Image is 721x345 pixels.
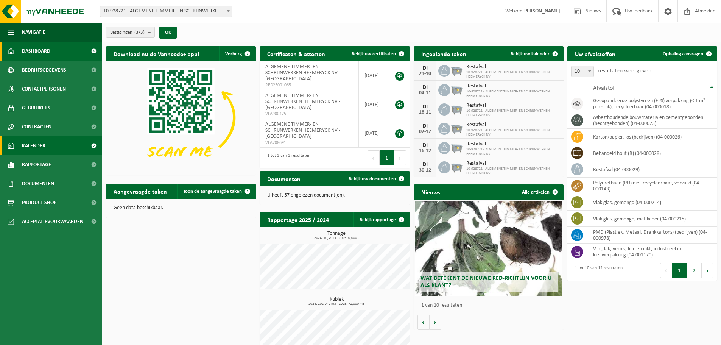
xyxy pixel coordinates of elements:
[414,46,474,61] h2: Ingeplande taken
[430,315,441,330] button: Volgende
[687,263,702,278] button: 2
[450,83,463,96] img: WB-2500-GAL-GY-04
[100,6,232,17] span: 10-928721 - ALGEMENE TIMMER- EN SCHRIJNWERKEN HEEMERYCK NV - OOSTNIEUWKERKE
[359,119,387,148] td: [DATE]
[593,85,615,91] span: Afvalstof
[660,263,672,278] button: Previous
[571,262,623,279] div: 1 tot 10 van 12 resultaten
[263,231,410,240] h3: Tonnage
[414,184,448,199] h2: Nieuws
[587,244,717,260] td: verf, lak, vernis, lijm en inkt, industrieel in kleinverpakking (04-001170)
[352,52,396,56] span: Bekijk uw certificaten
[359,61,387,90] td: [DATE]
[587,145,717,161] td: behandeld hout (B) (04-000028)
[466,161,560,167] span: Restafval
[263,236,410,240] span: 2024: 10,491 t - 2025: 0,000 t
[450,102,463,115] img: WB-2500-GAL-GY-04
[349,176,396,181] span: Bekijk uw documenten
[265,140,353,146] span: VLA708691
[22,212,83,231] span: Acceptatievoorwaarden
[343,171,409,186] a: Bekijk uw documenten
[260,212,336,227] h2: Rapportage 2025 / 2024
[587,161,717,178] td: restafval (04-000029)
[265,64,340,82] span: ALGEMENE TIMMER- EN SCHRIJNWERKEN HEEMERYCK NV - [GEOGRAPHIC_DATA]
[106,61,256,174] img: Download de VHEPlus App
[22,174,54,193] span: Documenten
[106,27,155,38] button: Vestigingen(3/3)
[516,184,563,200] a: Alle artikelen
[466,147,560,156] span: 10-928721 - ALGEMENE TIMMER- EN SCHRIJNWERKEN HEEMERYCK NV
[263,302,410,306] span: 2024: 102,940 m3 - 2025: 71,000 m3
[466,167,560,176] span: 10-928721 - ALGEMENE TIMMER- EN SCHRIJNWERKEN HEEMERYCK NV
[22,23,45,42] span: Navigatie
[183,189,242,194] span: Toon de aangevraagde taken
[587,178,717,194] td: polyurethaan (PU) niet-recycleerbaar, vervuild (04-000143)
[114,205,248,211] p: Geen data beschikbaar.
[466,64,560,70] span: Restafval
[106,184,174,198] h2: Aangevraagde taken
[368,150,380,165] button: Previous
[466,103,560,109] span: Restafval
[265,122,340,139] span: ALGEMENE TIMMER- EN SCHRIJNWERKEN HEEMERYCK NV - [GEOGRAPHIC_DATA]
[263,150,310,166] div: 1 tot 3 van 3 resultaten
[571,66,594,77] span: 10
[572,66,593,77] span: 10
[22,80,66,98] span: Contactpersonen
[22,117,51,136] span: Contracten
[22,155,51,174] span: Rapportage
[466,141,560,147] span: Restafval
[417,315,430,330] button: Vorige
[260,171,308,186] h2: Documenten
[359,90,387,119] td: [DATE]
[417,142,433,148] div: DI
[672,263,687,278] button: 1
[466,128,560,137] span: 10-928721 - ALGEMENE TIMMER- EN SCHRIJNWERKEN HEEMERYCK NV
[22,61,66,80] span: Bedrijfsgegevens
[106,46,207,61] h2: Download nu de Vanheede+ app!
[587,227,717,244] td: PMD (Plastiek, Metaal, Drankkartons) (bedrijven) (04-000978)
[267,193,402,198] p: U heeft 57 ongelezen document(en).
[450,141,463,154] img: WB-2500-GAL-GY-04
[417,91,433,96] div: 04-11
[265,82,353,88] span: RED25001065
[450,122,463,134] img: WB-2500-GAL-GY-04
[394,150,406,165] button: Next
[22,136,45,155] span: Kalender
[598,68,651,74] label: resultaten weergeven
[110,27,145,38] span: Vestigingen
[263,297,410,306] h3: Kubiek
[134,30,145,35] count: (3/3)
[466,109,560,118] span: 10-928721 - ALGEMENE TIMMER- EN SCHRIJNWERKEN HEEMERYCK NV
[466,70,560,79] span: 10-928721 - ALGEMENE TIMMER- EN SCHRIJNWERKEN HEEMERYCK NV
[587,95,717,112] td: geëxpandeerde polystyreen (EPS) verpakking (< 1 m² per stuk), recycleerbaar (04-000018)
[587,194,717,211] td: vlak glas, gemengd (04-000214)
[466,89,560,98] span: 10-928721 - ALGEMENE TIMMER- EN SCHRIJNWERKEN HEEMERYCK NV
[511,52,550,56] span: Bekijk uw kalender
[663,52,703,56] span: Ophaling aanvragen
[417,84,433,91] div: DI
[265,93,340,111] span: ALGEMENE TIMMER- EN SCHRIJNWERKEN HEEMERYCK NV - [GEOGRAPHIC_DATA]
[450,64,463,76] img: WB-2500-GAL-GY-04
[567,46,623,61] h2: Uw afvalstoffen
[100,6,232,17] span: 10-928721 - ALGEMENE TIMMER- EN SCHRIJNWERKEN HEEMERYCK NV - OOSTNIEUWKERKE
[417,148,433,154] div: 16-12
[159,27,177,39] button: OK
[415,201,562,296] a: Wat betekent de nieuwe RED-richtlijn voor u als klant?
[466,83,560,89] span: Restafval
[265,111,353,117] span: VLA900475
[702,263,713,278] button: Next
[22,42,50,61] span: Dashboard
[657,46,716,61] a: Ophaling aanvragen
[417,162,433,168] div: DI
[417,123,433,129] div: DI
[417,65,433,71] div: DI
[417,104,433,110] div: DI
[260,46,333,61] h2: Certificaten & attesten
[587,211,717,227] td: vlak glas, gemengd, met kader (04-000215)
[587,112,717,129] td: asbesthoudende bouwmaterialen cementgebonden (hechtgebonden) (04-000023)
[417,168,433,173] div: 30-12
[219,46,255,61] button: Verberg
[505,46,563,61] a: Bekijk uw kalender
[420,275,551,289] span: Wat betekent de nieuwe RED-richtlijn voor u als klant?
[225,52,242,56] span: Verberg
